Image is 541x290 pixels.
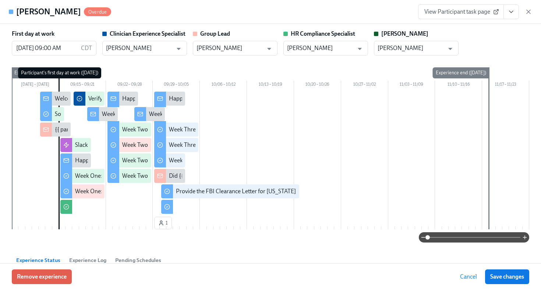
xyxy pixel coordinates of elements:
[122,141,265,149] div: Week Two: Get To Know Your Role (~4 hours to complete)
[16,6,81,17] h4: [PERSON_NAME]
[503,4,519,19] button: View task page
[12,81,59,90] div: [DATE] – [DATE]
[55,110,95,118] div: Software Set-Up
[482,81,529,90] div: 11/17 – 11/23
[102,110,178,118] div: Week One Onboarding Recap!
[75,141,106,149] div: Slack Invites
[169,172,308,180] div: Did {{ participant.fullName }} Schedule A Meet & Greet?
[16,256,60,265] span: Experience Status
[291,30,355,37] strong: HR Compliance Specialist
[110,30,185,37] strong: Clinician Experience Specialist
[55,95,151,103] div: Welcome To The Charlie Health Team!
[455,269,482,284] button: Cancel
[433,67,489,78] div: Experience end ([DATE])
[354,43,365,54] button: Open
[12,30,54,38] label: First day at work
[55,125,178,134] div: {{ participant.fullName }} has started onboarding
[418,4,504,19] a: View Participant task page
[122,95,167,103] div: Happy Week Two!
[75,187,235,195] div: Week One: Essential Compliance Tasks (~6.5 hours to complete)
[435,81,482,90] div: 11/10 – 11/16
[173,43,184,54] button: Open
[485,269,529,284] button: Save changes
[18,67,101,78] div: Participant's first day at work ([DATE])
[17,273,67,280] span: Remove experience
[106,81,153,90] div: 09/22 – 09/28
[122,172,283,180] div: Week Two: Compliance Crisis Response (~1.5 hours to complete)
[158,219,168,227] span: 1
[247,81,294,90] div: 10/13 – 10/19
[169,141,361,149] div: Week Three: Ethics, Conduct, & Legal Responsibilities (~5 hours to complete)
[445,43,456,54] button: Open
[264,43,275,54] button: Open
[341,81,388,90] div: 10/27 – 11/02
[75,156,117,165] div: Happy First Day!
[460,273,477,280] span: Cancel
[200,30,230,37] strong: Group Lead
[169,156,322,165] div: Week Three: Final Onboarding Tasks (~1.5 hours to complete)
[122,125,237,134] div: Week Two: Core Compliance Tasks (~ 4 hours)
[12,269,72,284] button: Remove experience
[81,44,92,52] p: CDT
[176,187,296,195] div: Provide the FBI Clearance Letter for [US_STATE]
[294,81,341,90] div: 10/20 – 10/26
[69,256,106,265] span: Experience Log
[381,30,428,37] strong: [PERSON_NAME]
[169,95,254,103] div: Happy Final Week of Onboarding!
[122,156,254,165] div: Week Two: Core Processes (~1.25 hours to complete)
[388,81,435,90] div: 11/03 – 11/09
[169,125,368,134] div: Week Three: Cultural Competence & Special Populations (~3 hours to complete)
[424,8,498,15] span: View Participant task page
[59,81,106,90] div: 09/15 – 09/21
[75,172,245,180] div: Week One: Welcome To Charlie Health Tasks! (~3 hours to complete)
[149,110,225,118] div: Week Two Onboarding Recap!
[115,256,161,265] span: Pending Schedules
[154,217,172,229] button: 1
[88,95,194,103] div: Verify Elation for {{ participant.fullName }}
[200,81,247,90] div: 10/06 – 10/12
[153,81,200,90] div: 09/29 – 10/05
[84,9,111,15] span: Overdue
[490,273,524,280] span: Save changes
